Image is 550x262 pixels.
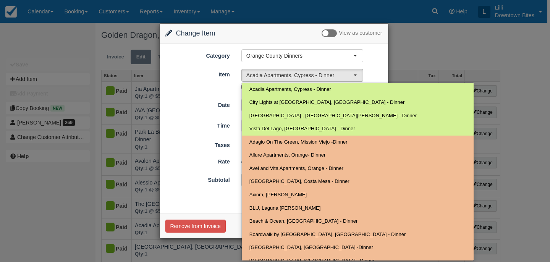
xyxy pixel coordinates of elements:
label: Category [160,49,236,60]
span: Axiom, [PERSON_NAME] [249,191,307,199]
label: Rate [160,155,236,166]
label: Subtotal [160,173,236,184]
span: Boardwalk by [GEOGRAPHIC_DATA], [GEOGRAPHIC_DATA] - Dinner [249,231,406,238]
label: Taxes [160,139,236,149]
div: 1 @ $25.00 [236,156,388,168]
span: Avel and Vita Apartments, Orange - Dinner [249,165,343,172]
span: View as customer [339,30,382,36]
span: Vista Del Lago, [GEOGRAPHIC_DATA] - Dinner [249,125,355,133]
span: [GEOGRAPHIC_DATA] , [GEOGRAPHIC_DATA][PERSON_NAME] - Dinner [249,112,417,120]
button: Acadia Apartments, Cypress - Dinner [241,69,363,82]
span: Change Item [176,29,215,37]
span: [GEOGRAPHIC_DATA], Costa Mesa - Dinner [249,178,349,185]
span: Allure Apartments, Orange- Dinner [249,152,325,159]
button: Remove from Invoice [165,220,226,233]
button: Orange County Dinners [241,49,363,62]
span: Beach & Ocean, [GEOGRAPHIC_DATA] - Dinner [249,218,357,225]
label: Time [160,119,236,130]
span: Acadia Apartments, Cypress - Dinner [246,71,353,79]
label: Date [160,99,236,109]
span: [GEOGRAPHIC_DATA], [GEOGRAPHIC_DATA] -Dinner [249,244,373,251]
span: Orange County Dinners [246,52,353,60]
span: Adagio On The Green, Mission Viejo -Dinner [249,139,348,146]
label: Item [160,68,236,79]
span: BLU, Laguna [PERSON_NAME] [249,205,320,212]
span: Acadia Apartments, Cypress - Dinner [249,86,331,93]
span: City Lights at [GEOGRAPHIC_DATA], [GEOGRAPHIC_DATA] - Dinner [249,99,404,106]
